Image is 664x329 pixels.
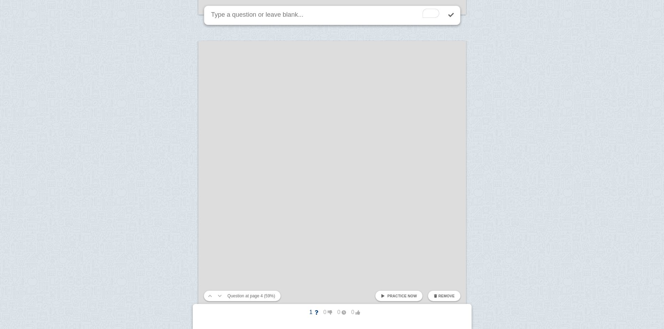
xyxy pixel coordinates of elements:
[225,291,278,301] button: Question at page 4 (59%)
[332,309,346,315] span: 0
[428,291,460,301] button: Remove
[304,309,318,315] span: 1
[210,6,442,25] textarea: To enrich screen reader interactions, please activate Accessibility in Grammarly extension settings
[346,309,360,315] span: 0
[299,307,366,318] button: 1000
[318,309,332,315] span: 0
[375,291,422,301] a: Practice now
[438,294,455,298] span: Remove
[387,294,417,298] span: Practice now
